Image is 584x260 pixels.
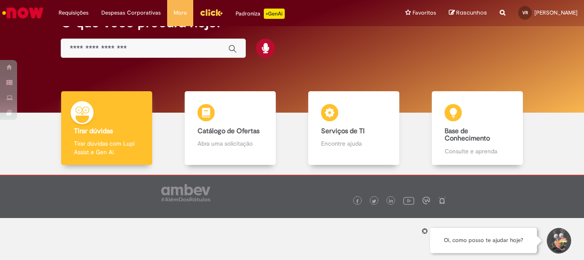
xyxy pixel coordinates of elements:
img: logo_footer_ambev_rotulo_gray.png [161,184,210,201]
b: Serviços de TI [321,127,365,135]
div: Padroniza [236,9,285,19]
p: Consulte e aprenda [445,147,510,155]
span: [PERSON_NAME] [534,9,578,16]
img: logo_footer_workplace.png [422,197,430,204]
span: Requisições [59,9,88,17]
a: Serviços de TI Encontre ajuda [292,91,416,165]
p: Tirar dúvidas com Lupi Assist e Gen Ai [74,139,139,156]
img: logo_footer_linkedin.png [389,199,393,204]
span: Rascunhos [456,9,487,17]
img: logo_footer_youtube.png [403,195,414,206]
a: Rascunhos [449,9,487,17]
button: Iniciar Conversa de Suporte [546,228,571,254]
span: More [174,9,187,17]
img: logo_footer_naosei.png [438,197,446,204]
img: click_logo_yellow_360x200.png [200,6,223,19]
span: Favoritos [413,9,436,17]
img: logo_footer_twitter.png [372,199,376,203]
p: Encontre ajuda [321,139,386,148]
a: Catálogo de Ofertas Abra uma solicitação [168,91,292,165]
b: Catálogo de Ofertas [198,127,260,135]
b: Tirar dúvidas [74,127,113,135]
h2: O que você procura hoje? [61,15,523,30]
b: Base de Conhecimento [445,127,490,143]
span: VR [522,10,528,15]
p: Abra uma solicitação [198,139,263,148]
a: Tirar dúvidas Tirar dúvidas com Lupi Assist e Gen Ai [45,91,168,165]
p: +GenAi [264,9,285,19]
span: Despesas Corporativas [101,9,161,17]
img: logo_footer_facebook.png [355,199,360,203]
a: Base de Conhecimento Consulte e aprenda [416,91,539,165]
img: ServiceNow [1,4,45,21]
div: Oi, como posso te ajudar hoje? [430,228,537,253]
